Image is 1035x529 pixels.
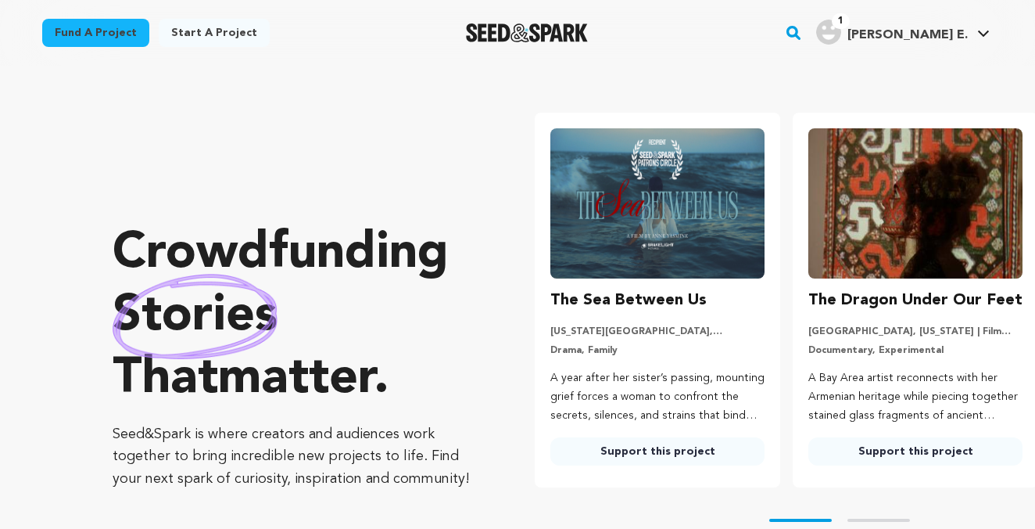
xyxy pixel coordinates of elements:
p: Seed&Spark is where creators and audiences work together to bring incredible new projects to life... [113,423,472,491]
img: The Sea Between Us image [550,128,765,279]
img: Seed&Spark Logo Dark Mode [466,23,589,42]
h3: The Sea Between Us [550,288,707,313]
span: 1 [832,13,850,29]
a: Start a project [159,19,270,47]
p: A Bay Area artist reconnects with her Armenian heritage while piecing together stained glass frag... [808,369,1022,425]
a: Rarey E.'s Profile [813,16,993,45]
img: The Dragon Under Our Feet image [808,128,1022,279]
p: A year after her sister’s passing, mounting grief forces a woman to confront the secrets, silence... [550,369,765,425]
div: Rarey E.'s Profile [816,20,968,45]
p: [US_STATE][GEOGRAPHIC_DATA], [US_STATE] | Film Short [550,326,765,338]
img: user.png [816,20,841,45]
p: Drama, Family [550,344,765,357]
a: Seed&Spark Homepage [466,23,589,42]
img: hand sketched image [113,274,278,359]
h3: The Dragon Under Our Feet [808,288,1022,313]
p: Crowdfunding that . [113,223,472,411]
a: Fund a project [42,19,149,47]
p: [GEOGRAPHIC_DATA], [US_STATE] | Film Feature [808,326,1022,338]
a: Support this project [808,437,1022,466]
a: Support this project [550,437,765,466]
span: Rarey E.'s Profile [813,16,993,49]
p: Documentary, Experimental [808,344,1022,357]
span: [PERSON_NAME] E. [847,29,968,41]
span: matter [218,354,374,405]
